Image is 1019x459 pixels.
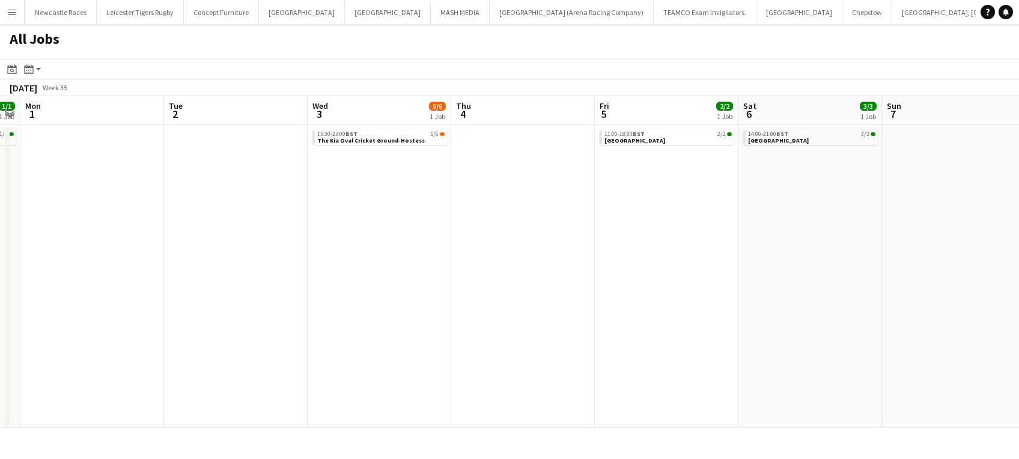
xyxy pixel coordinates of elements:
[259,1,345,24] button: [GEOGRAPHIC_DATA]
[440,132,445,136] span: 5/6
[345,1,431,24] button: [GEOGRAPHIC_DATA]
[716,102,733,111] span: 2/2
[454,107,471,121] span: 4
[743,100,756,111] span: Sat
[167,107,183,121] span: 2
[885,107,901,121] span: 7
[776,130,788,138] span: BST
[717,131,726,137] span: 2/2
[727,132,732,136] span: 2/2
[430,112,445,121] div: 1 Job
[312,100,328,111] span: Wed
[604,130,732,144] a: 11:00-18:00BST2/2[GEOGRAPHIC_DATA]
[97,1,184,24] button: Leicester Tigers Rugby
[743,130,878,147] div: 14:00-21:00BST3/3[GEOGRAPHIC_DATA]
[317,130,445,144] a: 15:30-23:00BST5/6The Kia Oval Cricket Ground-Hostess
[861,131,869,137] span: 3/3
[600,100,609,111] span: Fri
[490,1,654,24] button: [GEOGRAPHIC_DATA] (Arena Racing Company)
[431,1,490,24] button: MASH MEDIA
[429,102,446,111] span: 5/6
[23,107,41,121] span: 1
[600,130,734,147] div: 11:00-18:00BST2/2[GEOGRAPHIC_DATA]
[860,112,876,121] div: 1 Job
[184,1,259,24] button: Concept Furniture
[317,131,357,137] span: 15:30-23:00
[430,131,439,137] span: 5/6
[604,137,665,144] span: Worcester Racecourse
[887,100,901,111] span: Sun
[748,130,875,144] a: 14:00-21:00BST3/3[GEOGRAPHIC_DATA]
[312,130,447,147] div: 15:30-23:00BST5/6The Kia Oval Cricket Ground-Hostess
[25,100,41,111] span: Mon
[456,100,471,111] span: Thu
[9,132,14,136] span: 1/1
[604,131,645,137] span: 11:00-18:00
[717,112,732,121] div: 1 Job
[317,137,425,144] span: The Kia Oval Cricket Ground-Hostess
[756,1,842,24] button: [GEOGRAPHIC_DATA]
[748,131,788,137] span: 14:00-21:00
[633,130,645,138] span: BST
[654,1,756,24] button: TEAMCO Exam invigilators.
[598,107,609,121] span: 5
[25,1,97,24] button: Newcastle Races
[40,83,70,92] span: Week 35
[10,82,37,94] div: [DATE]
[345,130,357,138] span: BST
[311,107,328,121] span: 3
[860,102,877,111] span: 3/3
[748,137,809,144] span: Wolverhampton
[741,107,756,121] span: 6
[169,100,183,111] span: Tue
[842,1,892,24] button: Chepstow
[871,132,875,136] span: 3/3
